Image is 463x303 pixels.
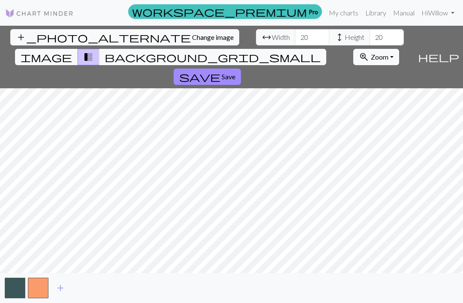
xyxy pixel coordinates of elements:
span: Width [272,32,290,42]
a: Pro [128,4,322,19]
a: Manual [390,4,418,21]
span: Change image [192,33,234,41]
span: help [418,51,459,63]
a: My charts [325,4,362,21]
img: Logo [5,8,74,18]
span: add [55,282,66,294]
span: zoom_in [359,51,369,63]
span: save [179,71,220,83]
span: add_photo_alternate [16,31,191,43]
span: height [334,31,345,43]
span: background_grid_small [105,51,321,63]
span: workspace_premium [132,6,307,18]
button: Change image [10,29,239,45]
span: Height [345,32,364,42]
span: Save [222,72,235,81]
span: transition_fade [83,51,93,63]
span: image [21,51,72,63]
button: Save [174,69,241,85]
a: HiWillow [418,4,458,21]
button: Help [414,26,463,88]
button: Zoom [353,49,399,65]
button: Add color [50,280,71,296]
span: Zoom [371,53,388,61]
span: arrow_range [262,31,272,43]
a: Library [362,4,390,21]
